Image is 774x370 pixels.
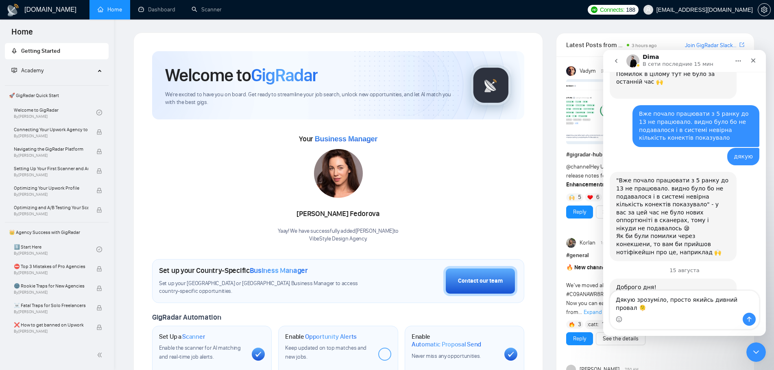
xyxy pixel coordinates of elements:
a: setting [758,6,771,13]
a: Reply [573,208,586,216]
span: ☠️ Fatal Traps for Solo Freelancers [14,301,88,309]
div: Доброго дня!Ми перевірили роботу системи та бачимо, що поки з відправками все добре, як і було за... [7,229,133,302]
span: Optimizing Your Upwork Profile [14,184,88,192]
span: Academy [11,67,44,74]
iframe: Intercom live chat [603,50,766,336]
h1: # gigradar-hub [566,150,744,159]
span: [DATE] [601,67,612,75]
span: 3 [578,320,581,329]
span: Set up your [GEOGRAPHIC_DATA] or [GEOGRAPHIC_DATA] Business Manager to access country-specific op... [159,280,374,295]
button: setting [758,3,771,16]
span: 🚀 GigRadar Quick Start [6,87,108,104]
span: lock [96,168,102,174]
div: Yaay! We have successfully added [PERSON_NAME] to [278,227,399,243]
a: See the details [603,334,639,343]
span: lock [96,149,102,154]
span: We're excited to have you on board. Get ready to streamline your job search, unlock new opportuni... [165,91,458,106]
span: lock [96,266,102,272]
span: Academy [21,67,44,74]
span: Latest Posts from the GigRadar Community [566,40,624,50]
div: Доброго дня! Ми перевірили роботу системи та бачимо, що поки з відправками все добре, як і було з... [13,234,127,297]
img: gigradar-logo.png [471,65,511,106]
a: 1️⃣ Start HereBy[PERSON_NAME] [14,240,96,258]
span: ❌ How to get banned on Upwork [14,321,88,329]
span: Connects: [600,5,624,14]
button: Contact our team [443,266,517,296]
span: Hey Upwork growth hackers, here's our July round-up and release notes for GigRadar • is your prof... [566,163,732,188]
span: 3 hours ago [632,43,657,48]
a: Welcome to GigRadarBy[PERSON_NAME] [14,104,96,121]
span: By [PERSON_NAME] [14,173,88,177]
span: Your [299,134,377,143]
span: export [739,41,744,48]
span: double-left [97,351,105,359]
span: 🌚 Rookie Traps for New Agencies [14,282,88,290]
span: By [PERSON_NAME] [14,270,88,275]
button: Reply [566,206,593,219]
h1: Set up your Country-Specific [159,266,308,275]
img: 🙌 [569,195,575,200]
img: Korlan [566,238,576,248]
span: GigRadar Automation [152,313,221,322]
span: lock [96,129,102,135]
span: 5 [578,193,581,201]
span: check-circle [96,247,102,252]
span: 🔥 [566,264,573,271]
h1: # general [566,251,744,260]
button: Средство выбора эмодзи [13,266,19,273]
strong: New channel alert! [574,264,623,271]
span: By [PERSON_NAME] [14,153,88,158]
button: Отправить сообщение… [140,263,153,276]
a: Join GigRadar Slack Community [685,41,738,50]
span: By [PERSON_NAME] [14,192,88,197]
span: lock [96,286,102,291]
div: Dima говорит… [7,229,156,320]
span: lock [96,188,102,193]
span: Getting Started [21,48,60,54]
span: #C09ANAWR8R5 [566,291,607,298]
h1: Enable [285,333,357,341]
span: 188 [626,5,635,14]
span: :catt: [587,320,599,329]
span: Automatic Proposal Send [412,340,481,348]
span: We’ve moved all to a dedicated space . Now you can easily follow weekly wins, case studies, and i... [566,264,731,316]
button: See the details [596,206,645,219]
span: @channel [566,163,590,170]
img: logo [7,4,20,17]
a: Reply [573,334,586,343]
span: 6 [596,193,600,201]
span: Vadym [580,67,596,76]
span: Enable the scanner for AI matching and real-time job alerts. [159,344,241,360]
p: VibeStyle Design Agency . [278,235,399,243]
a: searchScanner [192,6,222,13]
span: rocket [11,48,17,54]
span: Home [5,26,39,43]
span: Setting Up Your First Scanner and Auto-Bidder [14,164,88,173]
h1: Set Up a [159,333,205,341]
span: Korlan [580,238,595,247]
span: ⛔ Top 3 Mistakes of Pro Agencies [14,262,88,270]
span: lock [96,325,102,330]
a: export [739,41,744,49]
img: ❤️ [587,195,593,200]
span: By [PERSON_NAME] [14,212,88,216]
a: homeHome [98,6,122,13]
img: F09AC4U7ATU-image.png [566,79,664,144]
span: fund-projection-screen [11,67,17,73]
img: 1706120969076-multi-246.jpg [314,149,363,198]
img: 🔥 [569,322,575,327]
button: Reply [566,332,593,345]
